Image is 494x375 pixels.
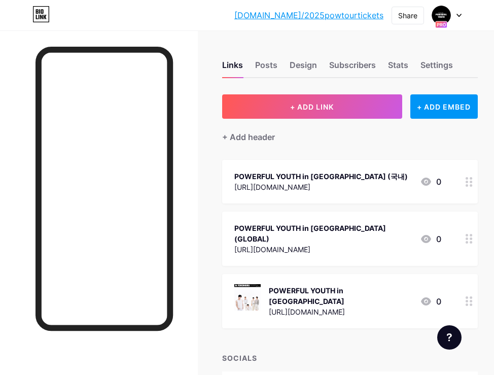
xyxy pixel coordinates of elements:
div: [URL][DOMAIN_NAME] [234,182,408,192]
div: Design [290,59,317,77]
div: Links [222,59,243,77]
div: POWERFUL YOUTH in [GEOGRAPHIC_DATA] (국내) [234,171,408,182]
div: Settings [420,59,453,77]
div: 0 [420,233,441,245]
div: [URL][DOMAIN_NAME] [234,244,412,255]
button: + ADD LINK [222,94,402,119]
a: [DOMAIN_NAME]/2025powtourtickets [234,9,383,21]
div: Share [398,10,417,21]
div: SOCIALS [222,353,478,363]
img: pow_grid [432,6,451,25]
span: + ADD LINK [290,103,334,111]
div: Posts [255,59,277,77]
div: 0 [420,176,441,188]
div: [URL][DOMAIN_NAME] [269,306,412,317]
div: POWERFUL YOUTH in [GEOGRAPHIC_DATA] [269,285,412,306]
div: Stats [388,59,408,77]
div: Subscribers [329,59,376,77]
div: + ADD EMBED [410,94,478,119]
div: + Add header [222,131,275,143]
img: POWERFUL YOUTH in YOKOHAMA [234,284,261,311]
div: 0 [420,295,441,308]
div: POWERFUL YOUTH in [GEOGRAPHIC_DATA] (GLOBAL) [234,223,412,244]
